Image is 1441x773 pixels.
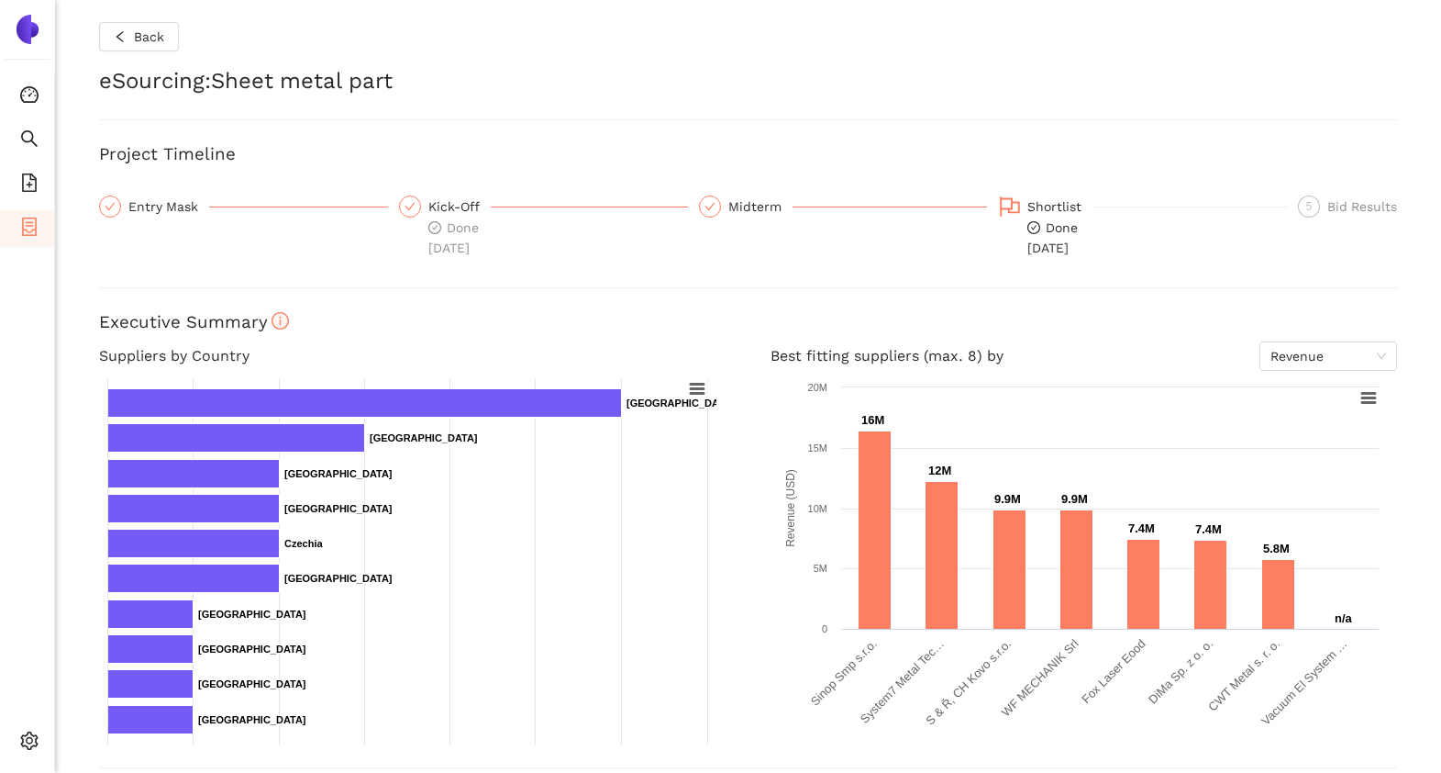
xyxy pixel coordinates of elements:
[728,196,793,218] div: Midterm
[1027,221,1040,234] span: check-circle
[1258,637,1349,728] text: Vacuum El System …
[998,636,1081,719] text: WF MECHANIK Srl
[134,27,164,47] span: Back
[928,464,951,477] text: 12M
[284,503,393,514] text: [GEOGRAPHIC_DATA]
[807,443,826,454] text: 15M
[1263,542,1290,555] text: 5.8M
[807,637,879,709] text: Sinop Smp s.r.o.
[861,413,884,427] text: 16M
[807,503,826,514] text: 10M
[20,725,39,762] span: setting
[99,66,1397,97] h2: eSourcing : Sheet metal part
[284,573,393,584] text: [GEOGRAPHIC_DATA]
[284,468,393,479] text: [GEOGRAPHIC_DATA]
[1205,637,1282,714] text: CWT Metal s. r. o.
[20,79,39,116] span: dashboard
[1335,611,1353,625] text: n/a
[198,609,306,620] text: [GEOGRAPHIC_DATA]
[1146,637,1215,707] text: DiMa Sp. z o. o.
[999,196,1021,218] span: flag
[99,310,1397,334] h3: Executive Summary
[198,678,306,689] text: [GEOGRAPHIC_DATA]
[770,342,1398,371] h4: Best fitting suppliers (max. 8) by
[1270,342,1386,370] span: Revenue
[784,469,797,547] text: Revenue (USD)
[1061,492,1088,506] text: 9.9M
[20,167,39,204] span: file-add
[428,221,441,234] span: check-circle
[198,714,306,725] text: [GEOGRAPHIC_DATA]
[1306,200,1313,213] span: 5
[20,211,39,248] span: container
[128,196,209,218] div: Entry Mask
[704,201,715,212] span: check
[20,123,39,160] span: search
[813,563,826,574] text: 5M
[428,220,479,255] span: Done [DATE]
[13,15,42,44] img: Logo
[1027,196,1092,218] div: Shortlist
[370,432,478,443] text: [GEOGRAPHIC_DATA]
[99,142,1397,166] h3: Project Timeline
[405,201,416,212] span: check
[284,538,323,549] text: Czechia
[272,312,289,330] span: info-circle
[923,637,1014,728] text: S & Ř, CH Kovo s.r.o.
[857,637,946,726] text: System7 Metal Tec…
[1027,220,1078,255] span: Done [DATE]
[1079,637,1148,707] text: Fox Laser Eood
[1195,522,1222,536] text: 7.4M
[998,196,1287,258] div: Shortlistcheck-circleDone[DATE]
[994,492,1021,506] text: 9.9M
[807,382,826,393] text: 20M
[99,22,179,51] button: leftBack
[114,30,127,45] span: left
[821,623,826,634] text: 0
[105,201,116,212] span: check
[99,196,388,218] div: Entry Mask
[626,398,735,409] text: [GEOGRAPHIC_DATA]
[198,644,306,655] text: [GEOGRAPHIC_DATA]
[99,342,726,371] h4: Suppliers by Country
[1128,521,1155,535] text: 7.4M
[1327,199,1397,214] span: Bid Results
[428,196,491,218] div: Kick-Off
